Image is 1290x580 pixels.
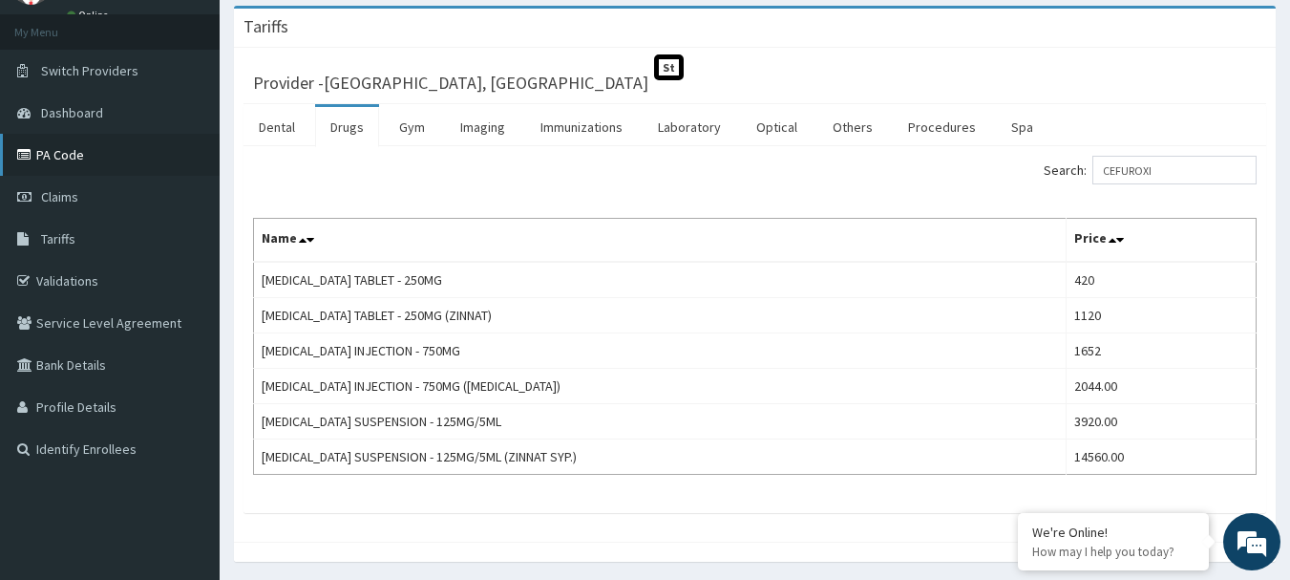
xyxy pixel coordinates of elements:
[817,107,888,147] a: Others
[741,107,813,147] a: Optical
[654,54,684,80] span: St
[10,381,364,448] textarea: Type your message and hit 'Enter'
[243,18,288,35] h3: Tariffs
[254,440,1067,475] td: [MEDICAL_DATA] SUSPENSION - 125MG/5ML (ZINNAT SYP.)
[243,107,310,147] a: Dental
[1067,298,1257,333] td: 1120
[445,107,520,147] a: Imaging
[1067,404,1257,440] td: 3920.00
[1092,156,1257,184] input: Search:
[253,75,648,92] h3: Provider - [GEOGRAPHIC_DATA], [GEOGRAPHIC_DATA]
[254,369,1067,404] td: [MEDICAL_DATA] INJECTION - 750MG ([MEDICAL_DATA])
[41,62,138,79] span: Switch Providers
[893,107,991,147] a: Procedures
[313,10,359,55] div: Minimize live chat window
[1067,262,1257,298] td: 420
[254,262,1067,298] td: [MEDICAL_DATA] TABLET - 250MG
[254,219,1067,263] th: Name
[315,107,379,147] a: Drugs
[99,107,321,132] div: Chat with us now
[525,107,638,147] a: Immunizations
[996,107,1048,147] a: Spa
[1067,333,1257,369] td: 1652
[41,104,103,121] span: Dashboard
[1032,544,1195,560] p: How may I help you today?
[1032,524,1195,541] div: We're Online!
[643,107,736,147] a: Laboratory
[254,298,1067,333] td: [MEDICAL_DATA] TABLET - 250MG (ZINNAT)
[41,230,75,247] span: Tariffs
[35,96,77,143] img: d_794563401_company_1708531726252_794563401
[41,188,78,205] span: Claims
[1044,156,1257,184] label: Search:
[111,170,264,363] span: We're online!
[1067,219,1257,263] th: Price
[1067,369,1257,404] td: 2044.00
[254,404,1067,440] td: [MEDICAL_DATA] SUSPENSION - 125MG/5ML
[67,9,113,22] a: Online
[254,333,1067,369] td: [MEDICAL_DATA] INJECTION - 750MG
[1067,440,1257,475] td: 14560.00
[384,107,440,147] a: Gym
